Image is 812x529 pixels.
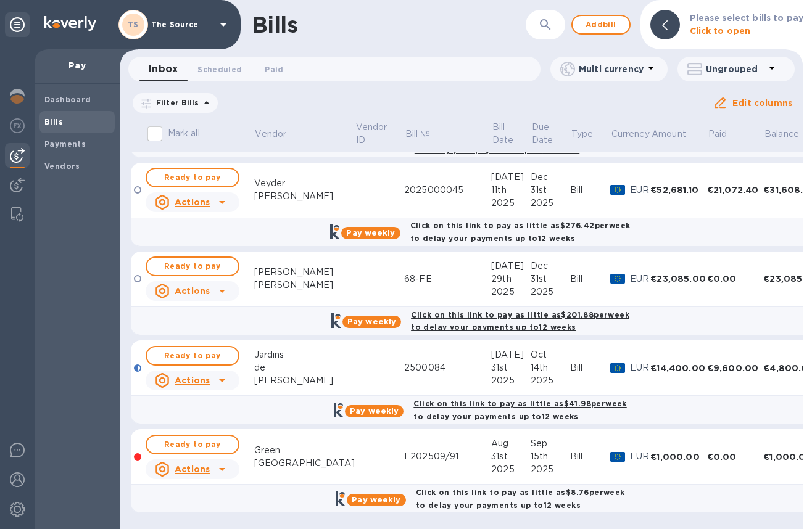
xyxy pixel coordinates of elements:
[265,63,283,76] span: Paid
[764,128,799,141] p: Balance
[404,450,491,463] div: F202509/91
[491,361,531,374] div: 31st
[571,128,610,141] span: Type
[252,12,297,38] h1: Bills
[630,361,650,374] p: EUR
[157,437,228,452] span: Ready to pay
[491,285,531,298] div: 2025
[416,488,625,510] b: Click on this link to pay as little as $8.76 per week to delay your payments up to 12 weeks
[146,346,239,366] button: Ready to pay
[254,279,355,292] div: [PERSON_NAME]
[650,451,707,463] div: €1,000.00
[404,184,491,197] div: 2025000045
[44,16,96,31] img: Logo
[650,273,707,285] div: €23,085.00
[356,121,404,147] span: Vendor ID
[10,118,25,133] img: Foreign exchange
[531,273,570,285] div: 31st
[44,117,63,126] b: Bills
[652,128,686,141] p: Amount
[405,128,447,141] span: Bill №
[492,121,530,147] span: Bill Date
[151,20,213,29] p: The Source
[44,59,110,72] p: Pay
[157,170,228,185] span: Ready to pay
[531,184,570,197] div: 31st
[707,184,764,196] div: €21,072.40
[630,184,650,197] p: EUR
[146,435,239,454] button: Ready to pay
[732,98,792,108] u: Edit columns
[350,406,399,416] b: Pay weekly
[531,197,570,210] div: 2025
[492,121,514,147] p: Bill Date
[151,97,199,108] p: Filter Bills
[44,162,80,171] b: Vendors
[491,171,531,184] div: [DATE]
[630,450,650,463] p: EUR
[254,457,355,470] div: [GEOGRAPHIC_DATA]
[491,437,531,450] div: Aug
[570,361,610,374] div: Bill
[532,121,553,147] p: Due Date
[531,437,570,450] div: Sep
[706,63,764,75] p: Ungrouped
[571,128,594,141] p: Type
[570,450,610,463] div: Bill
[44,139,86,149] b: Payments
[630,273,650,285] p: EUR
[347,317,396,326] b: Pay weekly
[175,286,210,296] u: Actions
[707,451,764,463] div: €0.00
[690,13,803,23] b: Please select bills to pay
[570,273,610,285] div: Bill
[405,128,431,141] p: Bill №
[157,259,228,274] span: Ready to pay
[254,361,355,374] div: de
[491,463,531,476] div: 2025
[531,260,570,273] div: Dec
[582,17,619,32] span: Add bill
[650,362,707,374] div: €14,400.00
[531,348,570,361] div: Oct
[146,168,239,187] button: Ready to pay
[5,12,30,37] div: Unpin categories
[128,20,139,29] b: TS
[611,128,650,141] p: Currency
[254,374,355,387] div: [PERSON_NAME]
[404,361,491,374] div: 2500084
[356,121,387,147] p: Vendor ID
[570,184,610,197] div: Bill
[579,63,644,75] p: Multi currency
[531,285,570,298] div: 2025
[531,374,570,387] div: 2025
[491,348,531,361] div: [DATE]
[491,184,531,197] div: 11th
[254,266,355,279] div: [PERSON_NAME]
[352,495,400,504] b: Pay weekly
[44,95,91,104] b: Dashboard
[571,15,631,35] button: Addbill
[531,463,570,476] div: 2025
[532,121,570,147] span: Due Date
[413,399,626,421] b: Click on this link to pay as little as $41.98 per week to delay your payments up to 12 weeks
[149,60,178,78] span: Inbox
[708,128,744,141] span: Paid
[254,177,355,190] div: Veyder
[707,362,764,374] div: €9,600.00
[531,450,570,463] div: 15th
[254,444,355,457] div: Green
[707,273,764,285] div: €0.00
[175,375,210,385] u: Actions
[255,128,286,141] p: Vendor
[197,63,242,76] span: Scheduled
[157,348,228,363] span: Ready to pay
[491,273,531,285] div: 29th
[146,256,239,276] button: Ready to pay
[531,361,570,374] div: 14th
[346,228,395,237] b: Pay weekly
[254,348,355,361] div: Jardins
[491,450,531,463] div: 31st
[411,310,629,332] b: Click on this link to pay as little as $201.88 per week to delay your payments up to 12 weeks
